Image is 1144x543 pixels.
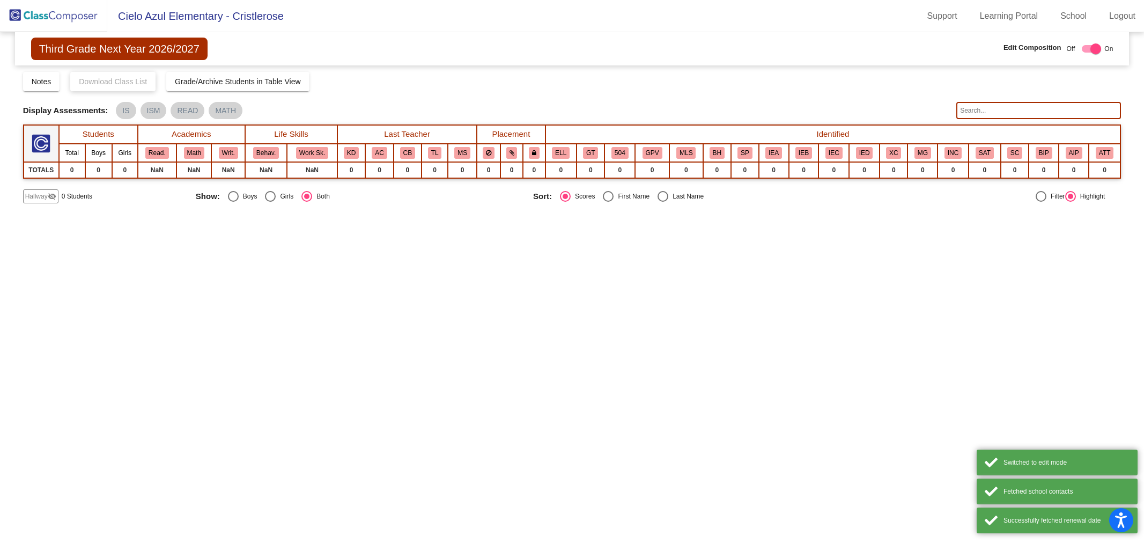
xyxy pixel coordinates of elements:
[394,162,422,178] td: 0
[372,147,387,159] button: AC
[643,147,662,159] button: GPV
[196,191,525,202] mat-radio-group: Select an option
[112,162,138,178] td: 0
[635,162,669,178] td: 0
[477,162,500,178] td: 0
[1104,44,1113,54] span: On
[116,102,136,119] mat-chip: IS
[533,191,862,202] mat-radio-group: Select an option
[919,8,966,25] a: Support
[1052,8,1095,25] a: School
[886,147,901,159] button: XC
[1001,162,1029,178] td: 0
[312,192,330,201] div: Both
[454,147,470,159] button: MS
[365,162,393,178] td: 0
[337,144,365,162] th: Kathryn Dallimore
[523,144,545,162] th: Keep with teacher
[276,192,293,201] div: Girls
[175,77,301,86] span: Grade/Archive Students in Table View
[938,144,969,162] th: Inclusion
[759,144,789,162] th: IEP - A
[914,147,931,159] button: MG
[59,125,138,144] th: Students
[1036,147,1052,159] button: BIP
[1076,192,1105,201] div: Highlight
[577,162,604,178] td: 0
[956,102,1121,119] input: Search...
[400,147,415,159] button: CB
[138,162,176,178] td: NaN
[789,144,819,162] th: IEP - B
[944,147,962,159] button: INC
[23,106,108,115] span: Display Assessments:
[500,162,523,178] td: 0
[614,192,650,201] div: First Name
[1096,147,1113,159] button: ATT
[1001,144,1029,162] th: Social Communication
[24,162,59,178] td: TOTALS
[239,192,257,201] div: Boys
[604,144,635,162] th: 504 Plan
[287,162,337,178] td: NaN
[422,144,448,162] th: Tiffany Loera
[856,147,873,159] button: IED
[545,125,1121,144] th: Identified
[1046,192,1065,201] div: Filter
[703,162,731,178] td: 0
[1067,44,1075,54] span: Off
[59,144,85,162] th: Total
[676,147,696,159] button: MLS
[107,8,284,25] span: Cielo Azul Elementary - Cristlerose
[545,162,577,178] td: 0
[23,72,60,91] button: Notes
[789,162,819,178] td: 0
[703,144,731,162] th: Frequent Redirection
[907,144,938,162] th: Multi - Grade
[849,144,880,162] th: IEP - D
[604,162,635,178] td: 0
[219,147,238,159] button: Writ.
[765,147,782,159] button: IEA
[577,144,604,162] th: Gifted and Talented
[737,147,752,159] button: SP
[583,147,598,159] button: GT
[571,192,595,201] div: Scores
[1003,42,1061,53] span: Edit Composition
[337,125,477,144] th: Last Teacher
[500,144,523,162] th: Keep with students
[245,125,337,144] th: Life Skills
[211,162,245,178] td: NaN
[394,144,422,162] th: Crystal Booker
[1089,162,1120,178] td: 0
[545,144,577,162] th: English Language Learner
[818,144,849,162] th: IEP - C
[428,147,442,159] button: TL
[344,147,359,159] button: KD
[533,192,552,201] span: Sort:
[166,72,309,91] button: Grade/Archive Students in Table View
[795,147,812,159] button: IEB
[635,144,669,162] th: Good Parent Volunteer
[184,147,204,159] button: Math
[552,147,570,159] button: ELL
[62,192,92,201] span: 0 Students
[245,162,287,178] td: NaN
[669,144,703,162] th: MLSS
[969,144,1001,162] th: SAT
[1066,147,1082,159] button: AIP
[138,125,245,144] th: Academics
[48,192,56,201] mat-icon: visibility_off
[1003,487,1130,496] div: Fetched school contacts
[32,77,51,86] span: Notes
[1029,144,1059,162] th: BIP
[59,162,85,178] td: 0
[141,102,167,119] mat-chip: ISM
[971,8,1047,25] a: Learning Portal
[1029,162,1059,178] td: 0
[296,147,328,159] button: Work Sk.
[1089,144,1120,162] th: ATT 18+
[477,125,545,144] th: Placement
[849,162,880,178] td: 0
[176,162,211,178] td: NaN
